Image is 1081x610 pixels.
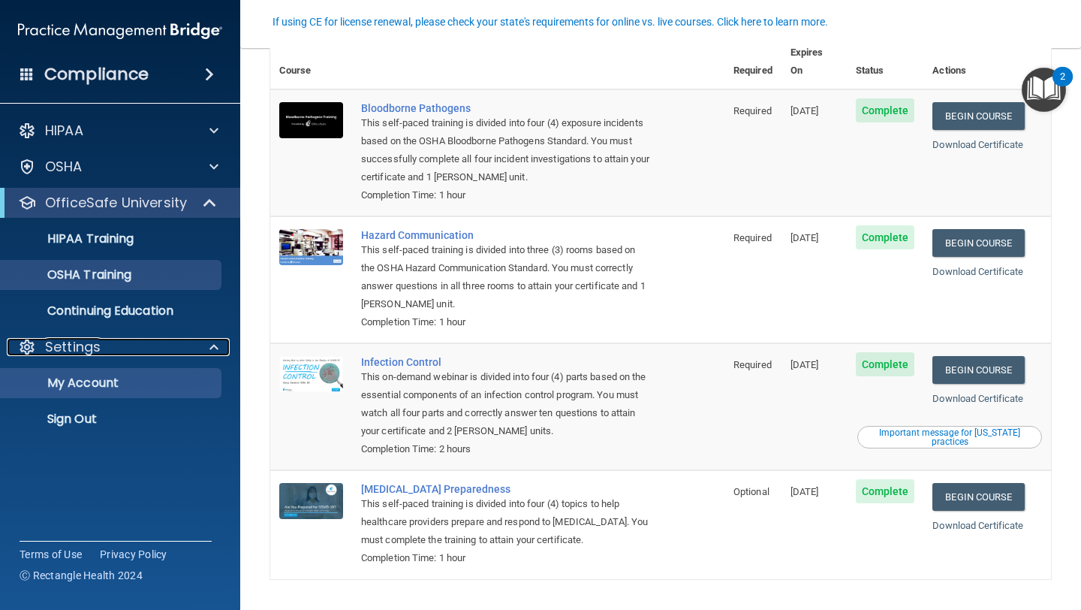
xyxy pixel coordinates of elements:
[361,186,649,204] div: Completion Time: 1 hour
[10,231,134,246] p: HIPAA Training
[45,158,83,176] p: OSHA
[932,102,1024,130] a: Begin Course
[724,35,781,89] th: Required
[18,16,222,46] img: PMB logo
[790,232,819,243] span: [DATE]
[45,194,187,212] p: OfficeSafe University
[273,17,828,27] div: If using CE for license renewal, please check your state's requirements for online vs. live cours...
[20,547,82,562] a: Terms of Use
[361,483,649,495] a: [MEDICAL_DATA] Preparedness
[44,64,149,85] h4: Compliance
[847,35,924,89] th: Status
[45,338,101,356] p: Settings
[18,158,218,176] a: OSHA
[733,232,772,243] span: Required
[18,338,218,356] a: Settings
[932,520,1023,531] a: Download Certificate
[932,393,1023,404] a: Download Certificate
[270,14,830,29] button: If using CE for license renewal, please check your state's requirements for online vs. live cours...
[361,241,649,313] div: This self-paced training is divided into three (3) rooms based on the OSHA Hazard Communication S...
[361,313,649,331] div: Completion Time: 1 hour
[733,359,772,370] span: Required
[733,486,769,497] span: Optional
[857,426,1042,448] button: Read this if you are a dental practitioner in the state of CA
[20,568,143,583] span: Ⓒ Rectangle Health 2024
[361,114,649,186] div: This self-paced training is divided into four (4) exposure incidents based on the OSHA Bloodborne...
[932,229,1024,257] a: Begin Course
[733,105,772,116] span: Required
[856,479,915,503] span: Complete
[932,483,1024,511] a: Begin Course
[100,547,167,562] a: Privacy Policy
[790,486,819,497] span: [DATE]
[860,428,1040,446] div: Important message for [US_STATE] practices
[856,225,915,249] span: Complete
[10,267,131,282] p: OSHA Training
[10,412,215,427] p: Sign Out
[1022,68,1066,112] button: Open Resource Center, 2 new notifications
[18,194,218,212] a: OfficeSafe University
[932,139,1023,150] a: Download Certificate
[18,122,218,140] a: HIPAA
[856,98,915,122] span: Complete
[781,35,847,89] th: Expires On
[932,356,1024,384] a: Begin Course
[361,440,649,458] div: Completion Time: 2 hours
[361,356,649,368] a: Infection Control
[790,105,819,116] span: [DATE]
[361,102,649,114] a: Bloodborne Pathogens
[10,376,215,391] p: My Account
[10,303,215,319] p: Continuing Education
[361,229,649,241] a: Hazard Communication
[1060,77,1065,96] div: 2
[923,35,1051,89] th: Actions
[45,122,83,140] p: HIPAA
[856,352,915,376] span: Complete
[361,495,649,549] div: This self-paced training is divided into four (4) topics to help healthcare providers prepare and...
[932,266,1023,277] a: Download Certificate
[270,35,352,89] th: Course
[790,359,819,370] span: [DATE]
[361,549,649,567] div: Completion Time: 1 hour
[361,368,649,440] div: This on-demand webinar is divided into four (4) parts based on the essential components of an inf...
